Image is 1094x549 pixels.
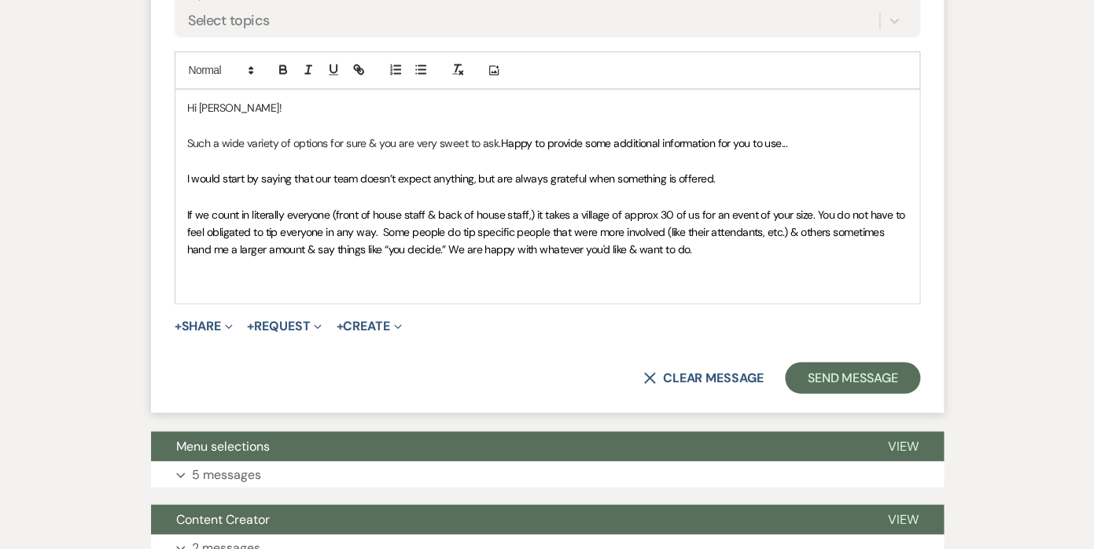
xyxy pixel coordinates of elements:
button: Menu selections [151,431,863,461]
span: Menu selections [176,437,270,454]
button: 5 messages [151,461,944,488]
button: Share [175,319,234,332]
p: Such a wide variety of options for sure & you are very sweet to ask. [187,134,908,152]
span: View [888,510,919,527]
div: Select topics [188,10,270,31]
span: Happy to provide some additional information for you to use... [500,136,786,150]
span: If we count in literally everyone (front of house staff & back of house staff,) it takes a villag... [187,207,908,256]
button: Clear message [643,371,763,384]
span: + [336,319,343,332]
button: Request [247,319,322,332]
button: Create [336,319,401,332]
span: View [888,437,919,454]
button: View [863,504,944,534]
span: Content Creator [176,510,270,527]
p: Hi [PERSON_NAME]! [187,99,908,116]
button: Send Message [785,362,919,393]
button: Content Creator [151,504,863,534]
p: 5 messages [192,464,261,485]
button: View [863,431,944,461]
span: + [247,319,254,332]
span: + [175,319,182,332]
span: I would start by saying that our team doesn’t expect anything, but are always grateful when somet... [187,171,716,186]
